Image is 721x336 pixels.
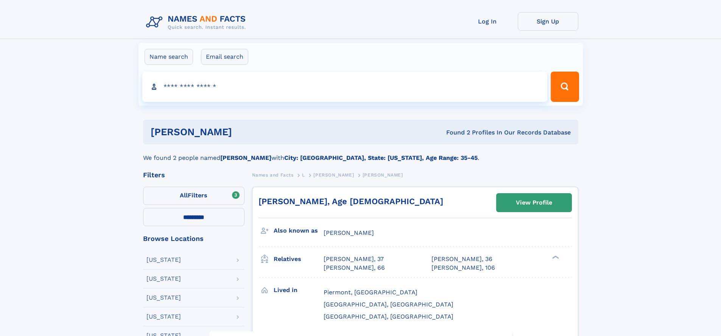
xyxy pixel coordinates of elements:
[143,235,244,242] div: Browse Locations
[252,170,294,180] a: Names and Facts
[274,253,324,266] h3: Relatives
[302,172,305,178] span: L
[201,49,248,65] label: Email search
[146,257,181,263] div: [US_STATE]
[142,72,548,102] input: search input
[220,154,271,161] b: [PERSON_NAME]
[259,197,443,206] a: [PERSON_NAME], Age [DEMOGRAPHIC_DATA]
[339,128,571,137] div: Found 2 Profiles In Our Records Database
[324,264,385,272] a: [PERSON_NAME], 66
[274,284,324,297] h3: Lived in
[146,295,181,301] div: [US_STATE]
[324,255,384,263] a: [PERSON_NAME], 37
[313,172,354,178] span: [PERSON_NAME]
[302,170,305,180] a: L
[518,12,578,31] a: Sign Up
[146,314,181,320] div: [US_STATE]
[497,194,572,212] a: View Profile
[431,255,492,263] a: [PERSON_NAME], 36
[551,72,579,102] button: Search Button
[324,301,453,308] span: [GEOGRAPHIC_DATA], [GEOGRAPHIC_DATA]
[151,127,339,137] h1: [PERSON_NAME]
[324,289,417,296] span: Piermont, [GEOGRAPHIC_DATA]
[550,255,559,260] div: ❯
[145,49,193,65] label: Name search
[324,313,453,320] span: [GEOGRAPHIC_DATA], [GEOGRAPHIC_DATA]
[143,12,252,33] img: Logo Names and Facts
[143,187,244,205] label: Filters
[143,172,244,178] div: Filters
[143,144,578,163] div: We found 2 people named with .
[146,276,181,282] div: [US_STATE]
[180,192,188,199] span: All
[313,170,354,180] a: [PERSON_NAME]
[431,264,495,272] a: [PERSON_NAME], 106
[274,224,324,237] h3: Also known as
[324,229,374,236] span: [PERSON_NAME]
[284,154,478,161] b: City: [GEOGRAPHIC_DATA], State: [US_STATE], Age Range: 35-45
[457,12,518,31] a: Log In
[516,194,552,211] div: View Profile
[363,172,403,178] span: [PERSON_NAME]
